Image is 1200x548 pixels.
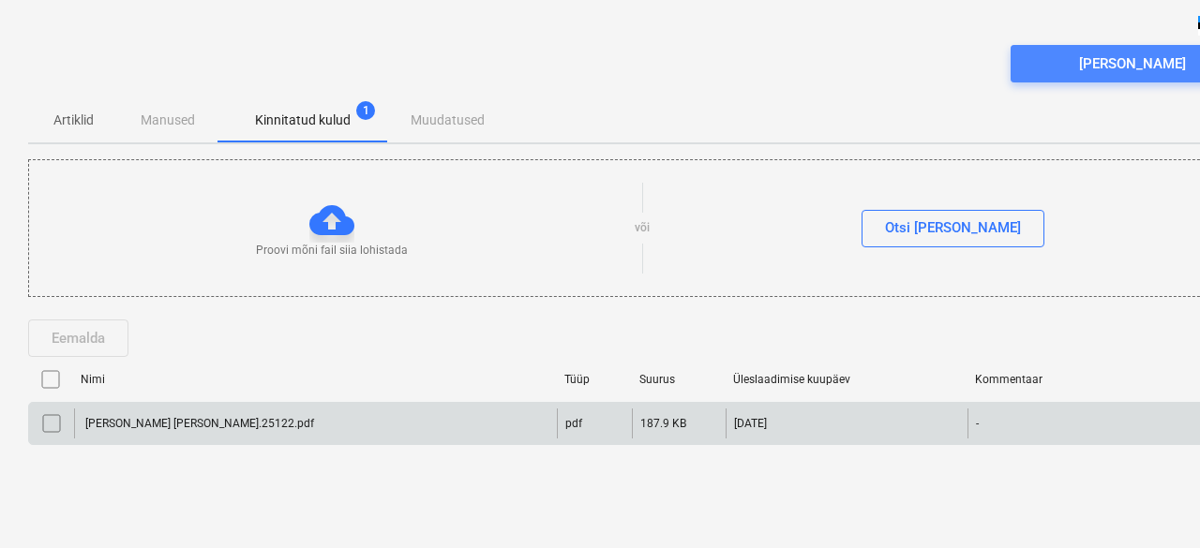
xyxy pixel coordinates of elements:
p: Artiklid [51,111,96,130]
div: Üleslaadimise kuupäev [733,373,960,386]
div: pdf [565,417,582,430]
button: Otsi [PERSON_NAME] [862,210,1044,247]
div: [DATE] [734,417,767,430]
div: Suurus [639,373,718,386]
p: Proovi mõni fail siia lohistada [256,243,408,259]
div: [PERSON_NAME] [1079,52,1186,76]
div: [PERSON_NAME] [PERSON_NAME].25122.pdf [82,417,314,430]
div: 187.9 KB [640,417,686,430]
div: Nimi [81,373,549,386]
div: - [976,417,979,430]
div: Tüüp [564,373,624,386]
span: 1 [356,101,375,120]
p: Kinnitatud kulud [255,111,351,130]
p: või [635,220,650,236]
div: Otsi [PERSON_NAME] [885,215,1021,240]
